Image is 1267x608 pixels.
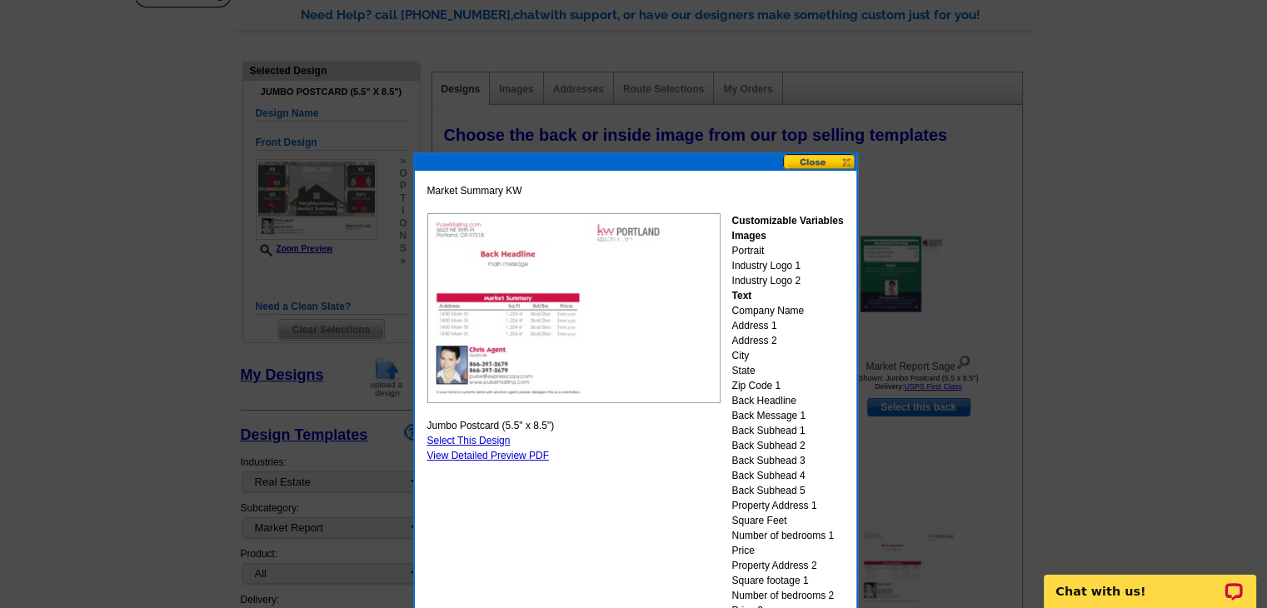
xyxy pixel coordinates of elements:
[731,230,766,242] strong: Images
[1033,556,1267,608] iframe: LiveChat chat widget
[427,435,511,446] a: Select This Design
[427,213,721,403] img: KW_PJB_mktSum_sample.jpg
[427,183,522,198] span: Market Summary KW
[731,290,751,302] strong: Text
[731,215,843,227] strong: Customizable Variables
[427,418,555,433] span: Jumbo Postcard (5.5" x 8.5")
[427,450,550,461] a: View Detailed Preview PDF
